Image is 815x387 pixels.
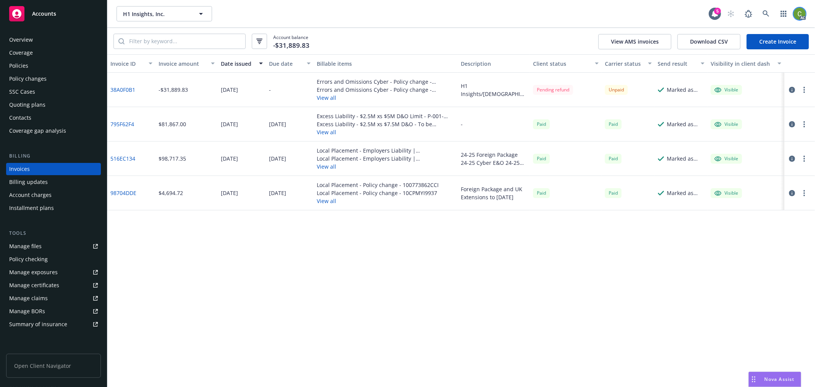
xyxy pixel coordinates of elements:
a: Manage BORs [6,305,101,317]
div: [DATE] [269,154,286,163]
div: Date issued [221,60,254,68]
span: Open Client Navigator [6,354,101,378]
a: Coverage [6,47,101,59]
div: Visible [715,121,738,128]
a: Report a Bug [741,6,756,21]
div: Visibility in client dash [711,60,773,68]
span: Account balance [273,34,309,48]
div: Manage certificates [9,279,59,291]
div: - [461,120,463,128]
div: Account charges [9,189,52,201]
a: Policy checking [6,253,101,265]
div: Quoting plans [9,99,45,111]
div: Marked as sent [667,120,705,128]
a: Manage claims [6,292,101,304]
a: Summary of insurance [6,318,101,330]
div: [DATE] [269,120,286,128]
button: Invoice ID [107,54,156,73]
div: Local Placement - Policy change - 100773862CCI [317,181,439,189]
a: Invoices [6,163,101,175]
div: Installment plans [9,202,54,214]
div: - [269,86,271,94]
a: Contacts [6,112,101,124]
a: 98704DDE [110,189,136,197]
div: H1 Insights/[DEMOGRAPHIC_DATA] Data Changes [461,82,527,98]
button: Date issued [218,54,266,73]
div: Paid [533,154,550,163]
div: $81,867.00 [159,120,186,128]
div: Paid [533,119,550,129]
button: View AMS invoices [598,34,671,49]
div: Local Placement - Employers Liability | [GEOGRAPHIC_DATA] - Faculty Opinions - 100773862CCI [317,154,455,163]
span: -$31,889.83 [273,41,309,50]
div: Visible [715,190,738,197]
a: Accounts [6,3,101,24]
div: Send result [658,60,696,68]
a: Quoting plans [6,99,101,111]
a: Start snowing [723,6,739,21]
div: $4,694.72 [159,189,183,197]
a: Manage certificates [6,279,101,291]
span: Accounts [32,11,56,17]
div: [DATE] [221,120,238,128]
div: SSC Cases [9,86,35,98]
div: Pending refund [533,85,573,94]
div: Invoice ID [110,60,144,68]
button: Invoice amount [156,54,218,73]
a: Policies [6,60,101,72]
a: SSC Cases [6,86,101,98]
button: Client status [530,54,602,73]
div: Unpaid [605,85,628,94]
div: Policy checking [9,253,48,265]
span: H1 Insights, Inc. [123,10,189,18]
div: Local Placement - Policy change - 10CPMYI9937 [317,189,439,197]
div: Carrier status [605,60,643,68]
span: Nova Assist [765,376,795,382]
button: Nova Assist [749,372,801,387]
a: Account charges [6,189,101,201]
div: Errors and Omissions Cyber - Policy change - 711017707 [317,86,455,94]
div: [DATE] [221,189,238,197]
button: Carrier status [602,54,655,73]
a: Billing updates [6,176,101,188]
a: Manage exposures [6,266,101,278]
a: 795F62F4 [110,120,134,128]
button: Description [458,54,530,73]
div: 24-25 Foreign Package 24-25 Cyber E&O 24-25 Excess Cyber E&O 24-25 UK EL 24-25 International Fee [461,151,527,167]
div: [DATE] [269,189,286,197]
div: Policy changes [9,73,47,85]
div: Billing [6,152,101,160]
div: Manage exposures [9,266,58,278]
div: [DATE] [221,154,238,163]
div: Paid [605,154,622,163]
button: View all [317,197,439,205]
div: Overview [9,34,33,46]
div: Paid [605,188,622,198]
div: Visible [715,155,738,162]
div: Billable items [317,60,455,68]
div: Summary of insurance [9,318,67,330]
a: Manage files [6,240,101,252]
div: 5 [714,8,721,15]
a: Create Invoice [747,34,809,49]
a: Overview [6,34,101,46]
div: Manage files [9,240,42,252]
div: Coverage gap analysis [9,125,66,137]
div: Visible [715,86,738,93]
div: Policies [9,60,28,72]
div: Tools [6,229,101,237]
button: H1 Insights, Inc. [117,6,212,21]
div: Paid [533,188,550,198]
div: Coverage [9,47,33,59]
div: Invoices [9,163,30,175]
button: Send result [655,54,708,73]
button: Billable items [314,54,458,73]
div: Manage claims [9,292,48,304]
div: Drag to move [749,372,758,387]
button: View all [317,94,455,102]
